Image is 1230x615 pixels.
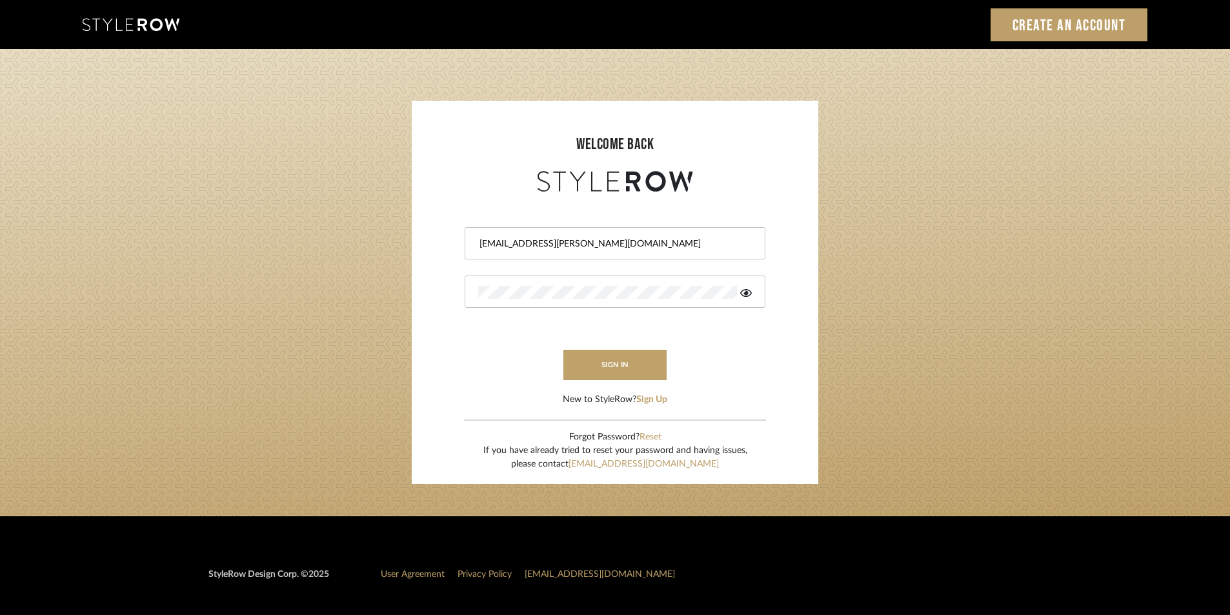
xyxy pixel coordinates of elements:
[563,350,667,380] button: sign in
[636,393,667,407] button: Sign Up
[525,570,675,579] a: [EMAIL_ADDRESS][DOMAIN_NAME]
[563,393,667,407] div: New to StyleRow?
[425,133,805,156] div: welcome back
[483,430,747,444] div: Forgot Password?
[478,237,749,250] input: Email Address
[208,568,329,592] div: StyleRow Design Corp. ©2025
[640,430,661,444] button: Reset
[458,570,512,579] a: Privacy Policy
[569,459,719,469] a: [EMAIL_ADDRESS][DOMAIN_NAME]
[483,444,747,471] div: If you have already tried to reset your password and having issues, please contact
[381,570,445,579] a: User Agreement
[991,8,1148,41] a: Create an Account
